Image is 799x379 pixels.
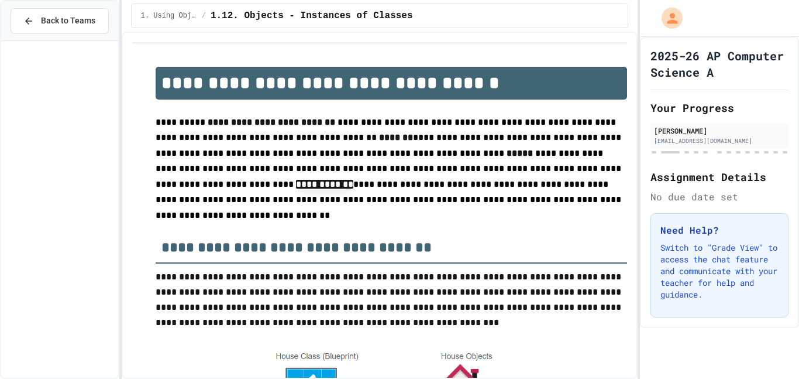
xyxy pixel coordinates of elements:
span: / [202,11,206,21]
div: No due date set [650,190,788,204]
p: Switch to "Grade View" to access the chat feature and communicate with your teacher for help and ... [660,242,779,301]
div: [EMAIL_ADDRESS][DOMAIN_NAME] [654,136,785,145]
h2: Your Progress [650,100,788,116]
span: 1. Using Objects and Methods [141,11,197,21]
div: My Account [649,5,686,32]
button: Back to Teams [11,8,109,33]
span: Back to Teams [41,15,95,27]
h1: 2025-26 AP Computer Science A [650,47,788,80]
div: [PERSON_NAME] [654,125,785,136]
span: 1.12. Objects - Instances of Classes [211,9,413,23]
h2: Assignment Details [650,169,788,185]
h3: Need Help? [660,223,779,237]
